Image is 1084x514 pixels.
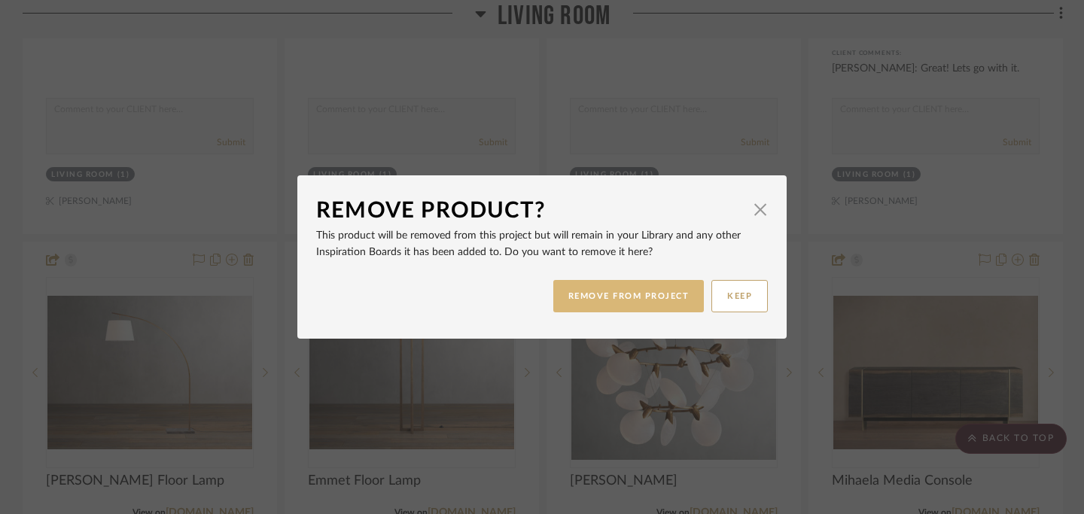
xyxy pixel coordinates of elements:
[553,280,705,312] button: REMOVE FROM PROJECT
[316,194,745,227] div: Remove Product?
[711,280,768,312] button: KEEP
[316,194,768,227] dialog-header: Remove Product?
[745,194,775,224] button: Close
[316,227,768,260] p: This product will be removed from this project but will remain in your Library and any other Insp...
